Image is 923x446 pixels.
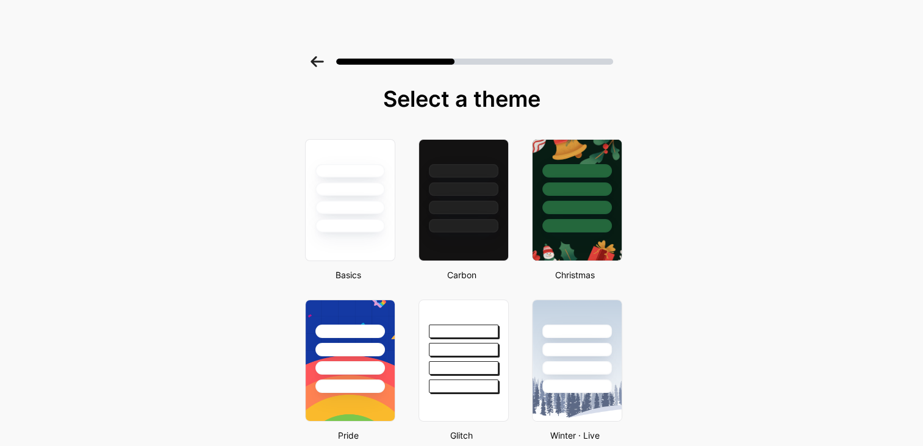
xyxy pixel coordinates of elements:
[528,268,622,281] div: Christmas
[415,268,509,281] div: Carbon
[528,429,622,442] div: Winter · Live
[301,429,395,442] div: Pride
[301,268,395,281] div: Basics
[415,429,509,442] div: Glitch
[300,87,623,111] div: Select a theme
